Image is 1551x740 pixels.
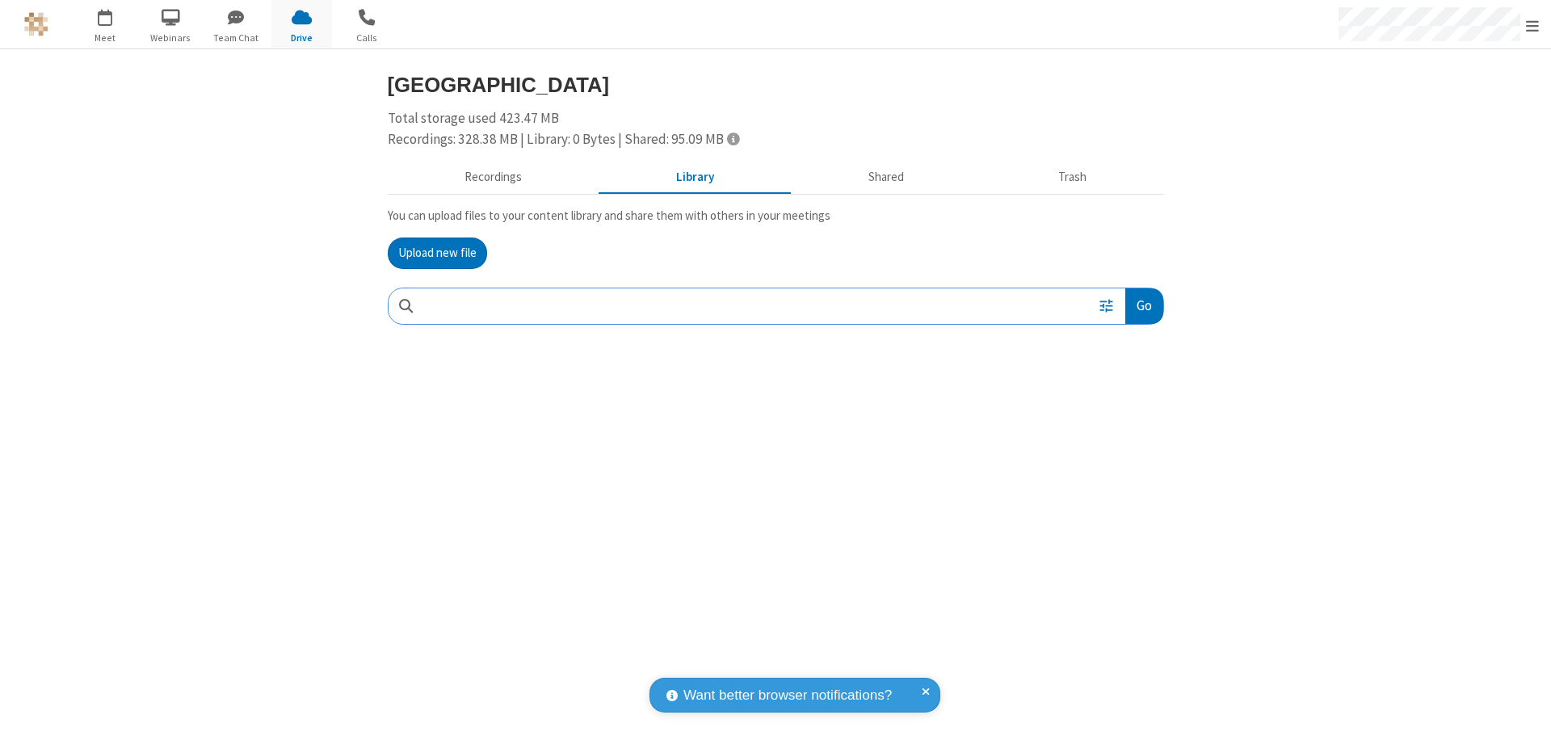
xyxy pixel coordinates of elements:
[981,162,1164,193] button: Trash
[337,31,397,45] span: Calls
[206,31,267,45] span: Team Chat
[388,129,1164,150] div: Recordings: 328.38 MB | Library: 0 Bytes | Shared: 95.09 MB
[388,74,1164,96] h3: [GEOGRAPHIC_DATA]
[388,108,1164,149] div: Total storage used 423.47 MB
[599,162,792,193] button: Content library
[388,162,599,193] button: Recorded meetings
[271,31,332,45] span: Drive
[1125,288,1162,325] button: Go
[388,238,487,270] button: Upload new file
[727,132,739,145] span: Totals displayed include files that have been moved to the trash.
[388,207,1164,225] p: You can upload files to your content library and share them with others in your meetings
[792,162,981,193] button: Shared during meetings
[683,685,892,706] span: Want better browser notifications?
[141,31,201,45] span: Webinars
[1511,698,1539,729] iframe: Chat
[75,31,136,45] span: Meet
[24,12,48,36] img: QA Selenium DO NOT DELETE OR CHANGE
